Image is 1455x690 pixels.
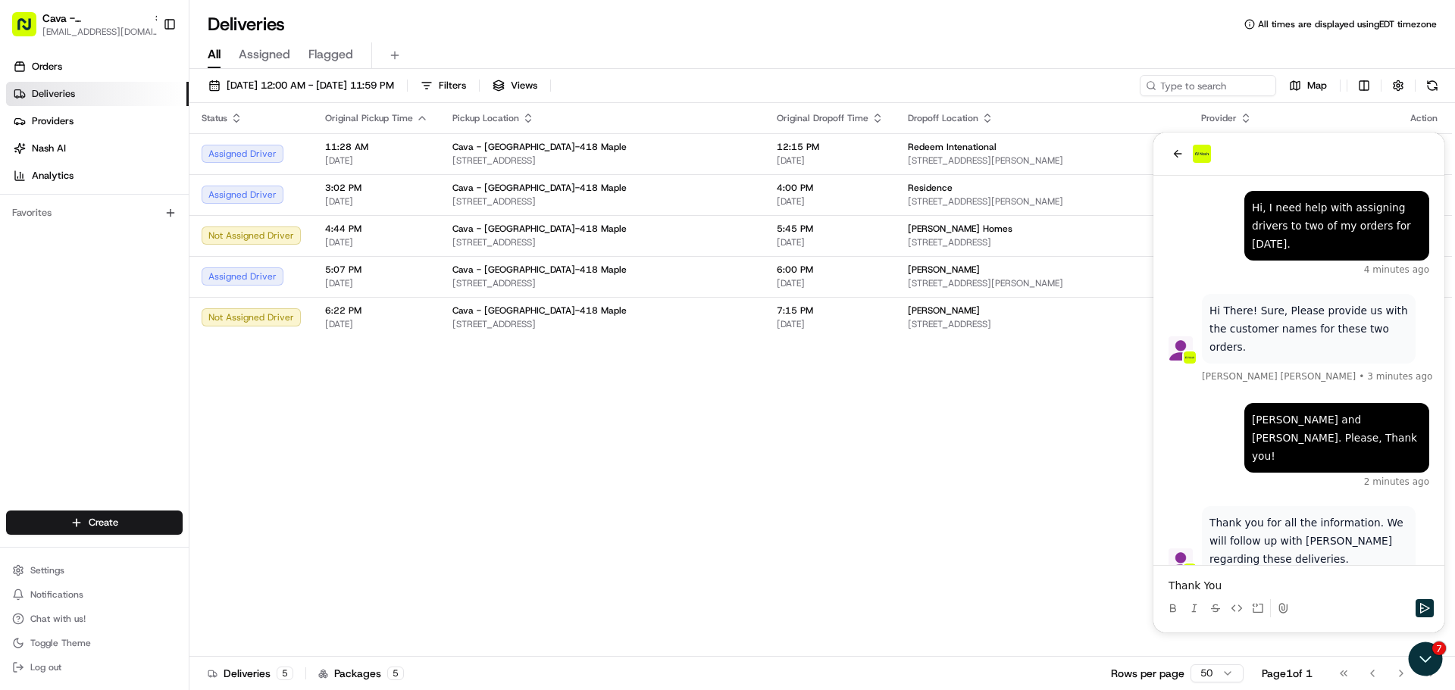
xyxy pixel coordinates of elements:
[325,112,413,124] span: Original Pickup Time
[325,195,428,208] span: [DATE]
[32,142,66,155] span: Nash AI
[777,155,884,167] span: [DATE]
[511,79,537,92] span: Views
[325,277,428,289] span: [DATE]
[908,236,1177,248] span: [STREET_ADDRESS]
[32,169,74,183] span: Analytics
[42,11,147,26] span: Cava - [GEOGRAPHIC_DATA]
[777,236,884,248] span: [DATE]
[452,155,753,167] span: [STREET_ADDRESS]
[908,182,953,194] span: Residence
[89,516,118,529] span: Create
[452,182,627,194] span: Cava - [GEOGRAPHIC_DATA]-418 Maple
[325,236,428,248] span: [DATE]
[325,264,428,276] span: 5:07 PM
[32,87,75,101] span: Deliveries
[452,318,753,330] span: [STREET_ADDRESS]
[452,304,627,317] span: Cava - [GEOGRAPHIC_DATA]-418 Maple
[777,304,884,317] span: 7:15 PM
[6,608,183,629] button: Chat with us!
[325,141,428,153] span: 11:28 AM
[908,112,978,124] span: Dropoff Location
[908,318,1177,330] span: [STREET_ADDRESS]
[452,112,519,124] span: Pickup Location
[208,666,293,681] div: Deliveries
[777,223,884,235] span: 5:45 PM
[1406,640,1447,681] iframe: Open customer support
[486,75,544,96] button: Views
[30,613,86,625] span: Chat with us!
[32,114,74,128] span: Providers
[908,141,997,153] span: Redeem Intenational
[202,112,227,124] span: Status
[439,79,466,92] span: Filters
[239,45,290,64] span: Assigned
[325,182,428,194] span: 3:02 PM
[6,632,183,654] button: Toggle Theme
[208,12,285,36] h1: Deliveries
[414,75,473,96] button: Filters
[452,223,627,235] span: Cava - [GEOGRAPHIC_DATA]-418 Maple
[452,236,753,248] span: [STREET_ADDRESS]
[908,304,980,317] span: [PERSON_NAME]
[6,657,183,678] button: Log out
[208,45,221,64] span: All
[325,304,428,317] span: 6:22 PM
[325,223,428,235] span: 4:44 PM
[6,584,183,605] button: Notifications
[6,109,189,133] a: Providers
[777,141,884,153] span: 12:15 PM
[325,155,428,167] span: [DATE]
[30,661,61,673] span: Log out
[6,6,157,42] button: Cava - [GEOGRAPHIC_DATA][EMAIL_ADDRESS][DOMAIN_NAME]
[777,195,884,208] span: [DATE]
[777,182,884,194] span: 4:00 PM
[6,136,189,161] a: Nash AI
[452,195,753,208] span: [STREET_ADDRESS]
[387,667,404,680] div: 5
[6,201,183,225] div: Favorites
[777,264,884,276] span: 6:00 PM
[908,223,1012,235] span: [PERSON_NAME] Homes
[6,82,189,106] a: Deliveries
[42,26,164,38] button: [EMAIL_ADDRESS][DOMAIN_NAME]
[777,277,884,289] span: [DATE]
[6,510,183,535] button: Create
[908,155,1177,167] span: [STREET_ADDRESS][PERSON_NAME]
[1262,666,1313,681] div: Page 1 of 1
[1201,112,1237,124] span: Provider
[30,589,83,601] span: Notifications
[452,277,753,289] span: [STREET_ADDRESS]
[1307,79,1327,92] span: Map
[227,79,394,92] span: [DATE] 12:00 AM - [DATE] 11:59 PM
[1258,18,1437,30] span: All times are displayed using EDT timezone
[30,564,64,576] span: Settings
[6,560,183,581] button: Settings
[308,45,353,64] span: Flagged
[777,318,884,330] span: [DATE]
[1140,75,1276,96] input: Type to search
[30,637,91,649] span: Toggle Theme
[1111,666,1184,681] p: Rows per page
[908,277,1177,289] span: [STREET_ADDRESS][PERSON_NAME]
[908,195,1177,208] span: [STREET_ADDRESS][PERSON_NAME]
[318,666,404,681] div: Packages
[1282,75,1334,96] button: Map
[908,264,980,276] span: [PERSON_NAME]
